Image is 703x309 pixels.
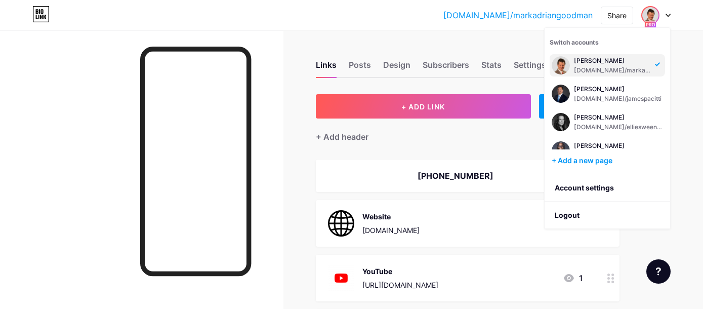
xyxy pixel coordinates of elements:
img: thelegalpodcast [552,85,570,103]
div: 1 [563,272,583,284]
img: thelegalpodcast [552,113,570,131]
img: thelegalpodcast [642,7,658,23]
div: [URL][DOMAIN_NAME] [362,280,438,290]
div: [DOMAIN_NAME] [362,225,420,236]
div: [PHONE_NUMBER] [328,170,583,182]
div: [PERSON_NAME] [574,57,652,65]
div: [PERSON_NAME] [574,142,663,150]
div: [PERSON_NAME] [574,85,661,93]
img: thelegalpodcast [552,56,570,74]
a: [DOMAIN_NAME]/markadriangoodman [443,9,593,21]
img: thelegalpodcast [552,141,570,160]
div: + ADD EMBED [539,94,619,119]
div: Website [362,211,420,222]
li: Logout [545,202,670,229]
div: [PERSON_NAME] [574,113,663,122]
div: + Add header [316,131,368,143]
div: [DOMAIN_NAME]/jamespacitti [574,95,661,103]
div: Links [316,59,337,77]
div: Subscribers [423,59,469,77]
button: + ADD LINK [316,94,531,119]
div: [DOMAIN_NAME]/markadriangoodman [574,66,652,74]
div: Posts [349,59,371,77]
div: Settings [514,59,546,77]
div: Stats [481,59,502,77]
div: + Add a new page [552,156,665,166]
div: [DOMAIN_NAME]/elliesweeney [574,123,663,131]
div: YouTube [362,266,438,277]
span: + ADD LINK [401,102,445,111]
div: Share [607,10,627,21]
span: Switch accounts [550,38,599,46]
a: Account settings [545,174,670,202]
div: Design [383,59,410,77]
img: YouTube [328,265,354,291]
img: Website [328,210,354,237]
